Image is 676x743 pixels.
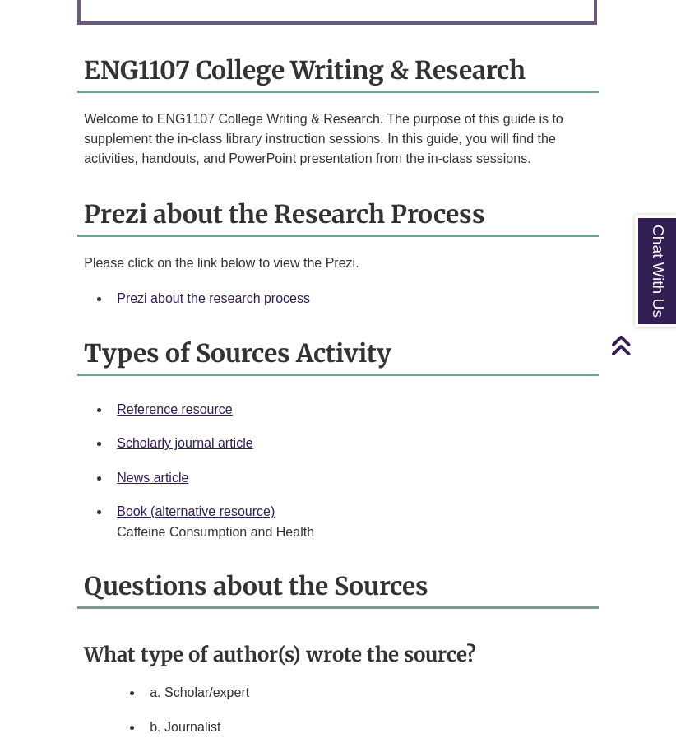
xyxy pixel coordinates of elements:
[143,676,592,710] li: a. Scholar/expert
[117,504,275,518] a: Book (alternative resource)
[117,471,188,485] a: News article
[117,436,252,450] a: Scholarly journal article
[84,109,592,169] p: Welcome to ENG1107 College Writing & Research. The purpose of this guide is to supplement the in-...
[117,291,310,305] a: Prezi about the research process
[610,334,672,356] a: Back to Top
[84,253,592,273] p: Please click on the link below to view the Prezi.
[77,193,599,237] h2: Prezi about the Research Process
[77,565,599,609] h2: Questions about the Sources
[77,332,599,376] h2: Types of Sources Activity
[117,522,586,542] div: Caffeine Consumption and Health
[84,642,476,667] strong: What type of author(s) wrote the source?
[77,49,599,93] h2: ENG1107 College Writing & Research
[117,402,233,416] a: Reference resource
